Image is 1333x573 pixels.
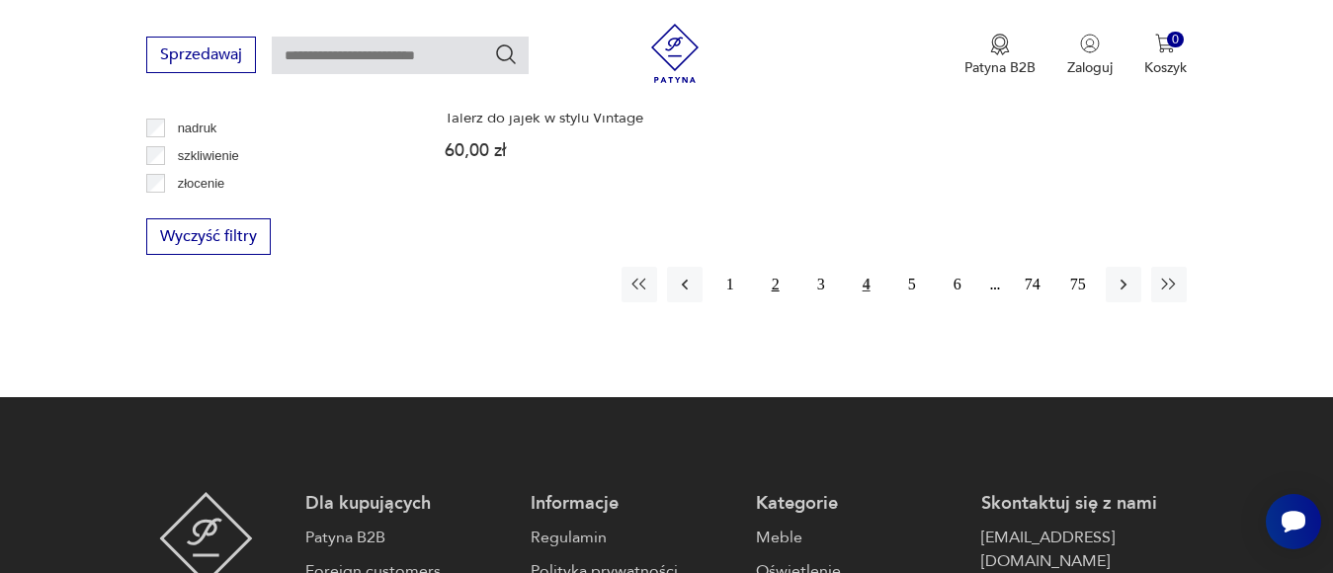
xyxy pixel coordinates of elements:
p: nadruk [178,118,217,139]
button: Zaloguj [1067,34,1113,77]
button: 5 [894,267,930,302]
img: Ikona medalu [990,34,1010,55]
button: 4 [849,267,884,302]
button: Wyczyść filtry [146,218,271,255]
p: szkliwienie [178,145,239,167]
p: Patyna B2B [964,58,1036,77]
button: 1 [712,267,748,302]
a: Regulamin [531,526,736,549]
button: 0Koszyk [1144,34,1187,77]
button: Sprzedawaj [146,37,256,73]
a: Meble [756,526,961,549]
p: 60,00 zł [445,142,664,159]
button: Szukaj [494,42,518,66]
button: 3 [803,267,839,302]
a: Ikona medaluPatyna B2B [964,34,1036,77]
button: 6 [940,267,975,302]
button: 75 [1060,267,1096,302]
a: Patyna B2B [305,526,511,549]
p: Skontaktuj się z nami [981,492,1187,516]
div: 0 [1167,32,1184,48]
img: Ikonka użytkownika [1080,34,1100,53]
a: [EMAIL_ADDRESS][DOMAIN_NAME] [981,526,1187,573]
img: Ikona koszyka [1155,34,1175,53]
button: Patyna B2B [964,34,1036,77]
p: Dla kupujących [305,492,511,516]
button: 74 [1015,267,1050,302]
h3: Talerz do jajek w stylu Vintage [445,110,664,126]
p: Informacje [531,492,736,516]
p: Koszyk [1144,58,1187,77]
img: Patyna - sklep z meblami i dekoracjami vintage [645,24,705,83]
p: Kategorie [756,492,961,516]
iframe: Smartsupp widget button [1266,494,1321,549]
button: 2 [758,267,793,302]
a: Sprzedawaj [146,49,256,63]
p: Zaloguj [1067,58,1113,77]
p: złocenie [178,173,225,195]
